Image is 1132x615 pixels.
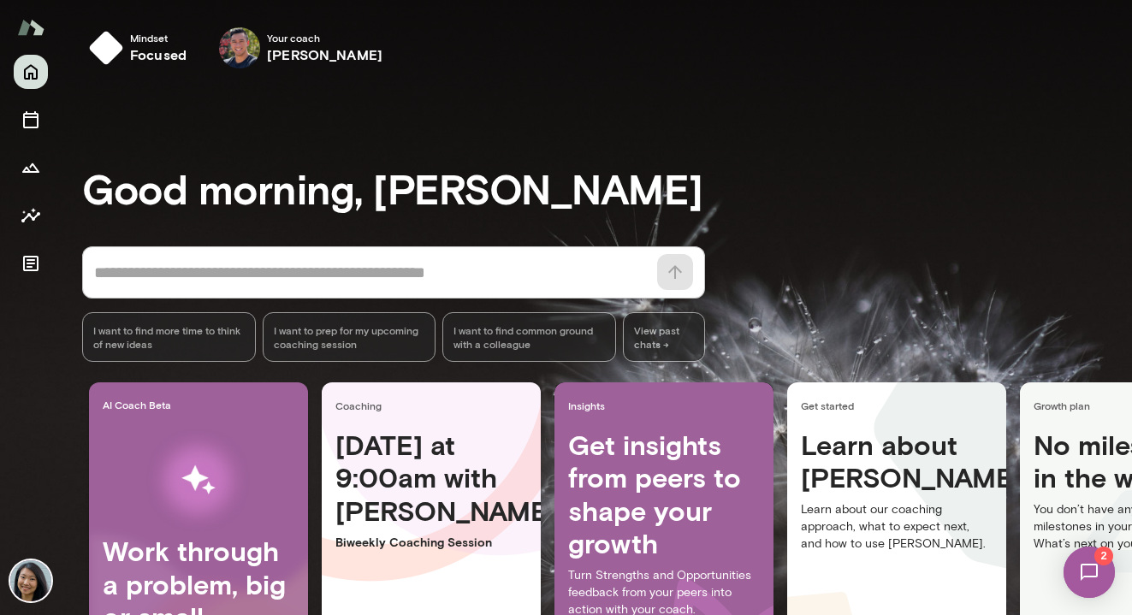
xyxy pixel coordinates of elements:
button: Mindsetfocused [82,21,200,75]
div: Mark GuzmanYour coach[PERSON_NAME] [207,21,394,75]
button: Documents [14,246,48,281]
h4: Get insights from peers to shape your growth [568,429,760,560]
div: I want to prep for my upcoming coaching session [263,312,436,362]
span: Coaching [335,399,534,412]
h4: Learn about [PERSON_NAME] [801,429,993,494]
span: View past chats -> [623,312,705,362]
img: Ruyi Li [10,560,51,601]
span: Insights [568,399,767,412]
span: Get started [801,399,999,412]
button: Insights [14,198,48,233]
span: I want to find more time to think of new ideas [93,323,245,351]
h4: [DATE] at 9:00am with [PERSON_NAME] [335,429,527,527]
span: Mindset [130,31,187,44]
img: Mark Guzman [219,27,260,68]
div: I want to find common ground with a colleague [442,312,616,362]
button: Sessions [14,103,48,137]
button: Growth Plan [14,151,48,185]
span: AI Coach Beta [103,398,301,411]
span: Your coach [267,31,382,44]
span: I want to prep for my upcoming coaching session [274,323,425,351]
p: Learn about our coaching approach, what to expect next, and how to use [PERSON_NAME]. [801,501,993,553]
h6: focused [130,44,187,65]
img: AI Workflows [122,426,275,535]
h6: [PERSON_NAME] [267,44,382,65]
div: I want to find more time to think of new ideas [82,312,256,362]
p: Biweekly Coaching Session [335,534,527,551]
span: I want to find common ground with a colleague [453,323,605,351]
img: mindset [89,31,123,65]
button: Home [14,55,48,89]
h3: Good morning, [PERSON_NAME] [82,164,1132,212]
img: Mento [17,11,44,44]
